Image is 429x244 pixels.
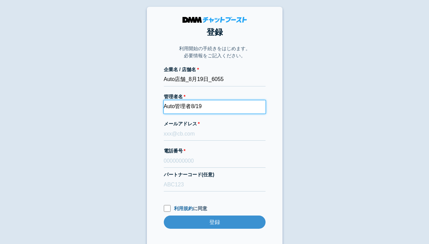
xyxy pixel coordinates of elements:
input: 会話 太郎 [164,100,266,114]
input: xxx@cb.com [164,127,266,141]
label: パートナーコード(任意) [164,171,266,178]
input: 登録 [164,216,266,229]
h1: 登録 [164,26,266,38]
label: 管理者名 [164,93,266,100]
input: 0000000000 [164,155,266,168]
img: DMMチャットブースト [182,17,247,23]
label: 企業名 / 店舗名 [164,66,266,73]
label: に同意 [164,205,266,212]
p: 利用開始の手続きをはじめます。 必要情報をご記入ください。 [179,45,250,59]
input: 利用規約に同意 [164,205,171,212]
input: ABC123 [164,178,266,191]
a: 利用規約 [174,206,193,211]
input: 株式会社チャットブースト [164,73,266,86]
label: メールアドレス [164,120,266,127]
label: 電話番号 [164,147,266,155]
